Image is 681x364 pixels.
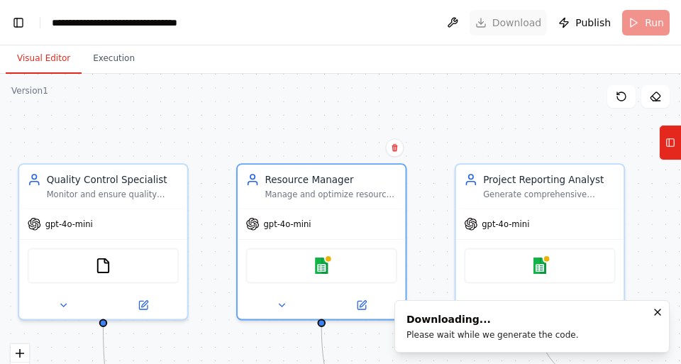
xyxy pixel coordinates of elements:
[11,344,29,363] button: zoom in
[95,258,111,274] img: FileReadTool
[314,258,330,274] img: Google sheets
[104,297,182,314] button: Open in side panel
[6,44,82,74] button: Visual Editor
[483,173,616,187] div: Project Reporting Analyst
[265,173,397,187] div: Resource Manager
[236,163,406,320] div: Resource ManagerManage and optimize resource allocation for {project_name}, including raw materia...
[323,297,400,314] button: Open in side panel
[553,10,616,35] button: Publish
[82,44,146,74] button: Execution
[455,163,625,320] div: Project Reporting AnalystGenerate comprehensive project reports and analytics for {project_name},...
[9,13,28,33] button: Hide left sidebar
[406,329,579,341] div: Please wait while we generate the code.
[575,16,611,30] span: Publish
[531,258,548,274] img: Google sheets
[11,85,48,96] div: Version 1
[482,219,529,229] span: gpt-4o-mini
[47,189,179,200] div: Monitor and ensure quality standards for {project_name} screw production, implementing quality co...
[47,173,179,187] div: Quality Control Specialist
[263,219,311,229] span: gpt-4o-mini
[483,189,616,200] div: Generate comprehensive project reports and analytics for {project_name}, tracking key performance...
[265,189,397,200] div: Manage and optimize resource allocation for {project_name}, including raw materials inventory, ma...
[52,16,229,30] nav: breadcrumb
[406,312,579,326] div: Downloading...
[45,219,93,229] span: gpt-4o-mini
[18,163,188,320] div: Quality Control SpecialistMonitor and ensure quality standards for {project_name} screw productio...
[385,138,404,157] button: Delete node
